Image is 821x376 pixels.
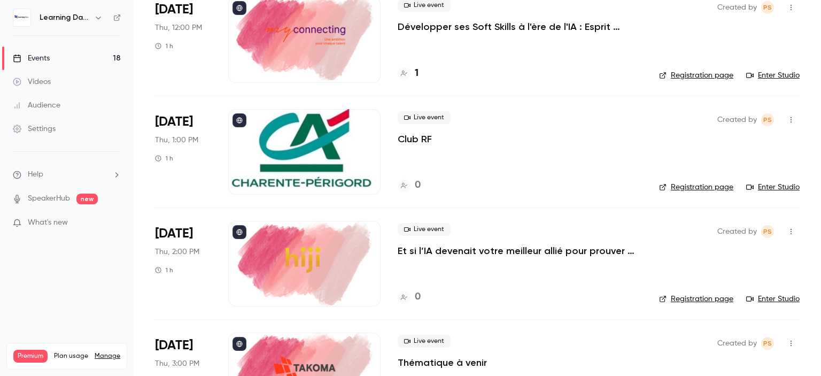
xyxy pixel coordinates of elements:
img: website_grey.svg [17,28,26,36]
span: Prad Selvarajah [761,113,774,126]
div: Audience [13,100,60,111]
a: 1 [398,66,419,81]
span: [DATE] [155,337,193,354]
a: Registration page [659,70,733,81]
span: Plan usage [54,352,88,360]
span: Live event [398,335,451,348]
div: Settings [13,124,56,134]
span: Created by [717,225,757,238]
img: logo_orange.svg [17,17,26,26]
a: Registration page [659,182,733,193]
span: Live event [398,223,451,236]
div: Oct 9 Thu, 1:00 PM (Europe/Paris) [155,109,211,195]
span: Created by [717,337,757,350]
div: v 4.0.25 [30,17,52,26]
a: Et si l’IA devenait votre meilleur allié pour prouver enfin l’impact de vos formations ? [398,244,642,257]
a: 0 [398,178,421,193]
span: Prad Selvarajah [761,337,774,350]
div: Videos [13,76,51,87]
span: PS [763,337,772,350]
li: help-dropdown-opener [13,169,121,180]
h4: 0 [415,290,421,304]
span: [DATE] [155,1,193,18]
div: Mots-clés [133,63,164,70]
div: Oct 9 Thu, 2:00 PM (Europe/Paris) [155,221,211,306]
h6: Learning Days [40,12,90,23]
span: [DATE] [155,225,193,242]
div: 1 h [155,154,173,163]
span: Help [28,169,43,180]
span: Thu, 2:00 PM [155,247,199,257]
div: Events [13,53,50,64]
a: Registration page [659,294,733,304]
a: Thématique à venir [398,356,487,369]
div: Domaine [55,63,82,70]
span: Prad Selvarajah [761,1,774,14]
img: tab_keywords_by_traffic_grey.svg [121,62,130,71]
h4: 0 [415,178,421,193]
a: Enter Studio [746,182,800,193]
span: new [76,194,98,204]
span: PS [763,225,772,238]
a: Enter Studio [746,70,800,81]
span: PS [763,1,772,14]
span: PS [763,113,772,126]
a: Développer ses Soft Skills à l'ère de l'IA : Esprit critique & IA [398,20,642,33]
span: [DATE] [155,113,193,131]
span: Created by [717,113,757,126]
span: Created by [717,1,757,14]
span: Prad Selvarajah [761,225,774,238]
span: Thu, 12:00 PM [155,22,202,33]
img: tab_domain_overview_orange.svg [43,62,52,71]
div: 1 h [155,266,173,274]
div: Domaine: [DOMAIN_NAME] [28,28,121,36]
img: Learning Days [13,9,30,26]
a: Enter Studio [746,294,800,304]
span: Thu, 1:00 PM [155,135,198,145]
span: Premium [13,350,48,363]
span: Live event [398,111,451,124]
span: What's new [28,217,68,228]
a: SpeakerHub [28,193,70,204]
div: 1 h [155,42,173,50]
a: 0 [398,290,421,304]
a: Club RF [398,133,432,145]
span: Thu, 3:00 PM [155,358,199,369]
h4: 1 [415,66,419,81]
a: Manage [95,352,120,360]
